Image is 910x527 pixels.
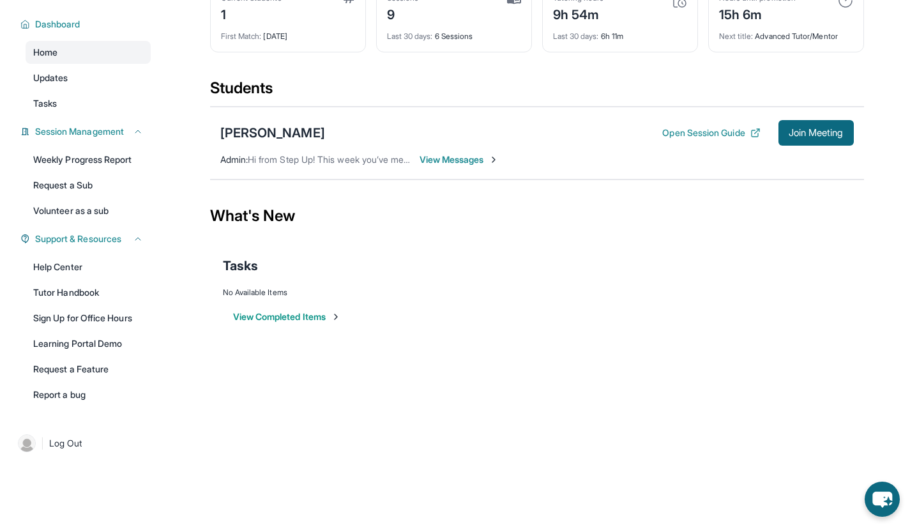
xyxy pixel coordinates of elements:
[33,72,68,84] span: Updates
[778,120,854,146] button: Join Meeting
[220,124,325,142] div: [PERSON_NAME]
[221,3,282,24] div: 1
[26,332,151,355] a: Learning Portal Demo
[553,24,687,42] div: 6h 11m
[13,429,151,457] a: |Log Out
[41,436,44,451] span: |
[387,24,521,42] div: 6 Sessions
[210,78,864,106] div: Students
[33,46,57,59] span: Home
[26,148,151,171] a: Weekly Progress Report
[223,287,851,298] div: No Available Items
[26,358,151,381] a: Request a Feature
[387,3,419,24] div: 9
[30,18,143,31] button: Dashboard
[26,383,151,406] a: Report a bug
[26,66,151,89] a: Updates
[220,154,248,165] span: Admin :
[26,92,151,115] a: Tasks
[789,129,844,137] span: Join Meeting
[35,125,124,138] span: Session Management
[30,233,143,245] button: Support & Resources
[221,24,355,42] div: [DATE]
[26,41,151,64] a: Home
[26,307,151,330] a: Sign Up for Office Hours
[865,482,900,517] button: chat-button
[221,31,262,41] span: First Match :
[35,233,121,245] span: Support & Resources
[18,434,36,452] img: user-img
[719,31,754,41] span: Next title :
[248,154,690,165] span: Hi from Step Up! This week you’ve met for 97 minutes and this month you’ve met for 6 hours. Happy...
[387,31,433,41] span: Last 30 days :
[223,257,258,275] span: Tasks
[49,437,82,450] span: Log Out
[30,125,143,138] button: Session Management
[26,199,151,222] a: Volunteer as a sub
[719,24,853,42] div: Advanced Tutor/Mentor
[26,256,151,279] a: Help Center
[553,31,599,41] span: Last 30 days :
[26,281,151,304] a: Tutor Handbook
[553,3,604,24] div: 9h 54m
[35,18,80,31] span: Dashboard
[719,3,796,24] div: 15h 6m
[489,155,499,165] img: Chevron-Right
[26,174,151,197] a: Request a Sub
[233,310,341,323] button: View Completed Items
[210,188,864,244] div: What's New
[662,126,760,139] button: Open Session Guide
[33,97,57,110] span: Tasks
[420,153,499,166] span: View Messages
